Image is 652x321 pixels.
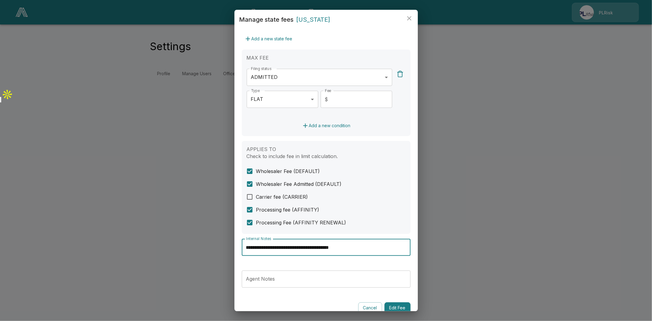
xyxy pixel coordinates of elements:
label: Filing status [251,66,271,71]
span: Wholesaler Fee Admitted (DEFAULT) [256,180,342,188]
h2: Manage state fees [234,10,418,29]
img: Delete [396,70,404,78]
button: close [403,12,415,24]
span: Wholesaler Fee (DEFAULT) [256,168,320,175]
button: Cancel [358,302,382,314]
label: Type [251,88,260,93]
button: Edit Fee [385,302,411,314]
label: Internal Notes [246,236,271,241]
span: Carrier fee (CARRIER) [256,193,308,201]
button: Add a new condition [299,120,353,131]
label: MAX FEE [247,55,269,61]
label: Fee [325,88,331,93]
span: Processing fee (AFFINITY) [256,206,319,213]
label: Check to include fee in limit calculation. [247,153,338,159]
div: ADMITTED [247,69,392,86]
button: Add a new state fee [242,33,295,45]
img: Apollo [1,88,13,101]
span: Processing Fee (AFFINITY RENEWAL) [256,219,346,226]
label: APPLIES TO [247,146,276,152]
span: [US_STATE] [297,16,330,23]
